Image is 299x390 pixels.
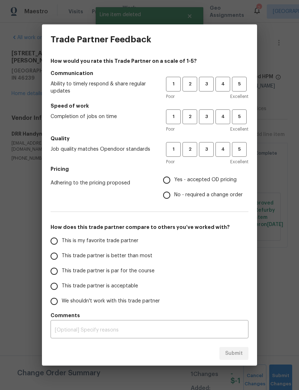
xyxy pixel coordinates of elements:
h5: Comments [51,312,248,319]
span: Excellent [230,126,248,133]
span: This trade partner is acceptable [62,282,138,290]
span: This trade partner is better than most [62,252,152,260]
button: 3 [199,77,214,91]
button: 4 [215,109,230,124]
span: 2 [183,145,196,154]
button: 5 [232,109,247,124]
button: 2 [182,109,197,124]
button: 4 [215,142,230,157]
h5: Speed of work [51,102,248,109]
span: 4 [216,113,229,121]
h4: How would you rate this Trade Partner on a scale of 1-5? [51,57,248,65]
button: 4 [215,77,230,91]
span: Poor [166,93,175,100]
span: 3 [200,113,213,121]
button: 1 [166,109,181,124]
div: Pricing [163,173,248,203]
span: No - required a change order [174,191,243,199]
span: 5 [233,80,246,88]
span: Ability to timely respond & share regular updates [51,80,155,95]
span: 1 [167,80,180,88]
button: 3 [199,109,214,124]
span: 5 [233,113,246,121]
span: We shouldn't work with this trade partner [62,297,160,305]
span: 3 [200,80,213,88]
button: 5 [232,77,247,91]
span: 1 [167,145,180,154]
span: 2 [183,113,196,121]
span: Job quality matches Opendoor standards [51,146,155,153]
span: 4 [216,80,229,88]
div: How does this trade partner compare to others you’ve worked with? [51,234,248,309]
button: 1 [166,77,181,91]
h3: Trade Partner Feedback [51,34,151,44]
span: Poor [166,126,175,133]
button: 2 [182,142,197,157]
h5: How does this trade partner compare to others you’ve worked with? [51,224,248,231]
span: Poor [166,158,175,165]
span: This trade partner is par for the course [62,267,155,275]
span: 5 [233,145,246,154]
button: 1 [166,142,181,157]
span: 4 [216,145,229,154]
span: Completion of jobs on time [51,113,155,120]
button: 3 [199,142,214,157]
h5: Pricing [51,165,248,173]
span: 1 [167,113,180,121]
h5: Communication [51,70,248,77]
button: 2 [182,77,197,91]
span: Excellent [230,93,248,100]
span: Excellent [230,158,248,165]
span: Adhering to the pricing proposed [51,179,152,187]
span: Yes - accepted OD pricing [174,176,237,184]
button: 5 [232,142,247,157]
h5: Quality [51,135,248,142]
span: 2 [183,80,196,88]
span: 3 [200,145,213,154]
span: This is my favorite trade partner [62,237,138,245]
